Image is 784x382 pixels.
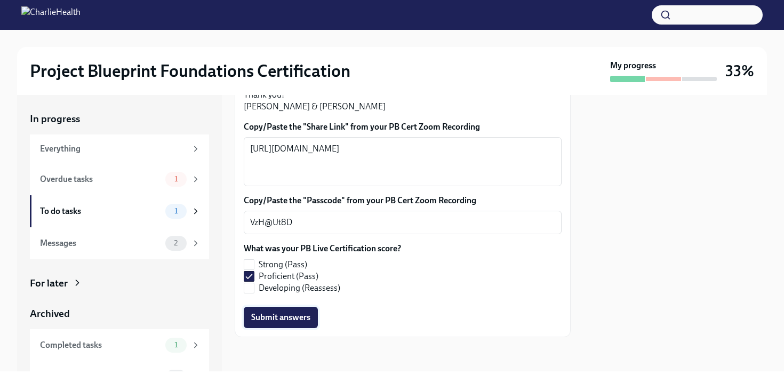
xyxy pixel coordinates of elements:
[259,259,307,270] span: Strong (Pass)
[30,60,350,82] h2: Project Blueprint Foundations Certification
[40,205,161,217] div: To do tasks
[40,143,187,155] div: Everything
[30,227,209,259] a: Messages2
[30,276,68,290] div: For later
[30,163,209,195] a: Overdue tasks1
[40,237,161,249] div: Messages
[168,175,184,183] span: 1
[244,307,318,328] button: Submit answers
[30,307,209,321] a: Archived
[167,239,184,247] span: 2
[30,276,209,290] a: For later
[30,329,209,361] a: Completed tasks1
[168,207,184,215] span: 1
[30,134,209,163] a: Everything
[725,61,754,81] h3: 33%
[259,270,318,282] span: Proficient (Pass)
[610,60,656,71] strong: My progress
[259,282,340,294] span: Developing (Reassess)
[30,112,209,126] a: In progress
[251,312,310,323] span: Submit answers
[250,216,555,229] textarea: VzH@Ut8D
[168,341,184,349] span: 1
[40,173,161,185] div: Overdue tasks
[30,195,209,227] a: To do tasks1
[244,243,401,254] label: What was your PB Live Certification score?
[250,142,555,181] textarea: [URL][DOMAIN_NAME]
[244,121,562,133] label: Copy/Paste the "Share Link" from your PB Cert Zoom Recording
[244,195,562,206] label: Copy/Paste the "Passcode" from your PB Cert Zoom Recording
[244,89,562,113] p: Thank you! [PERSON_NAME] & [PERSON_NAME]
[40,339,161,351] div: Completed tasks
[21,6,81,23] img: CharlieHealth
